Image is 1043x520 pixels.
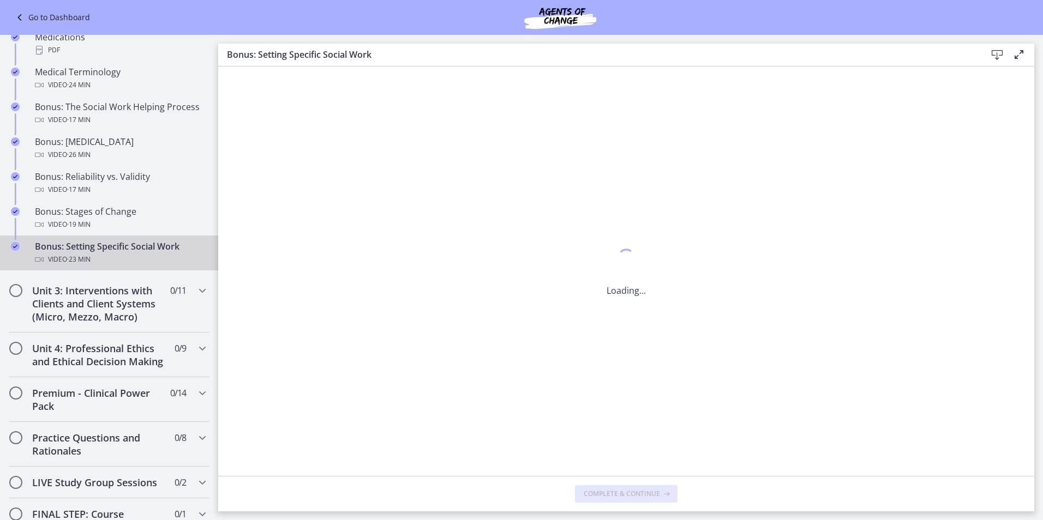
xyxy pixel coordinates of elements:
[67,148,91,161] span: · 26 min
[11,33,20,41] i: Completed
[35,253,205,266] div: Video
[67,78,91,92] span: · 24 min
[495,4,626,31] img: Agents of Change
[607,284,646,297] p: Loading...
[35,218,205,231] div: Video
[32,284,165,323] h2: Unit 3: Interventions with Clients and Client Systems (Micro, Mezzo, Macro)
[35,148,205,161] div: Video
[584,489,660,498] span: Complete & continue
[67,113,91,126] span: · 17 min
[32,431,165,457] h2: Practice Questions and Rationales
[35,113,205,126] div: Video
[175,476,186,489] span: 0 / 2
[35,205,205,231] div: Bonus: Stages of Change
[575,485,678,503] button: Complete & continue
[35,135,205,161] div: Bonus: [MEDICAL_DATA]
[35,31,205,57] div: Medications
[175,431,186,444] span: 0 / 8
[67,183,91,196] span: · 17 min
[35,65,205,92] div: Medical Terminology
[67,218,91,231] span: · 19 min
[11,207,20,216] i: Completed
[32,476,165,489] h2: LIVE Study Group Sessions
[175,342,186,355] span: 0 / 9
[170,284,186,297] span: 0 / 11
[170,386,186,400] span: 0 / 14
[35,170,205,196] div: Bonus: Reliability vs. Validity
[35,240,205,266] div: Bonus: Setting Specific Social Work
[11,102,20,111] i: Completed
[607,246,646,271] div: 1
[227,48,969,61] h3: Bonus: Setting Specific Social Work
[32,386,165,413] h2: Premium - Clinical Power Pack
[11,172,20,181] i: Completed
[35,183,205,196] div: Video
[11,137,20,146] i: Completed
[35,100,205,126] div: Bonus: The Social Work Helping Process
[35,44,205,57] div: PDF
[13,11,90,24] a: Go to Dashboard
[67,253,91,266] span: · 23 min
[11,68,20,76] i: Completed
[11,242,20,251] i: Completed
[35,78,205,92] div: Video
[32,342,165,368] h2: Unit 4: Professional Ethics and Ethical Decision Making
